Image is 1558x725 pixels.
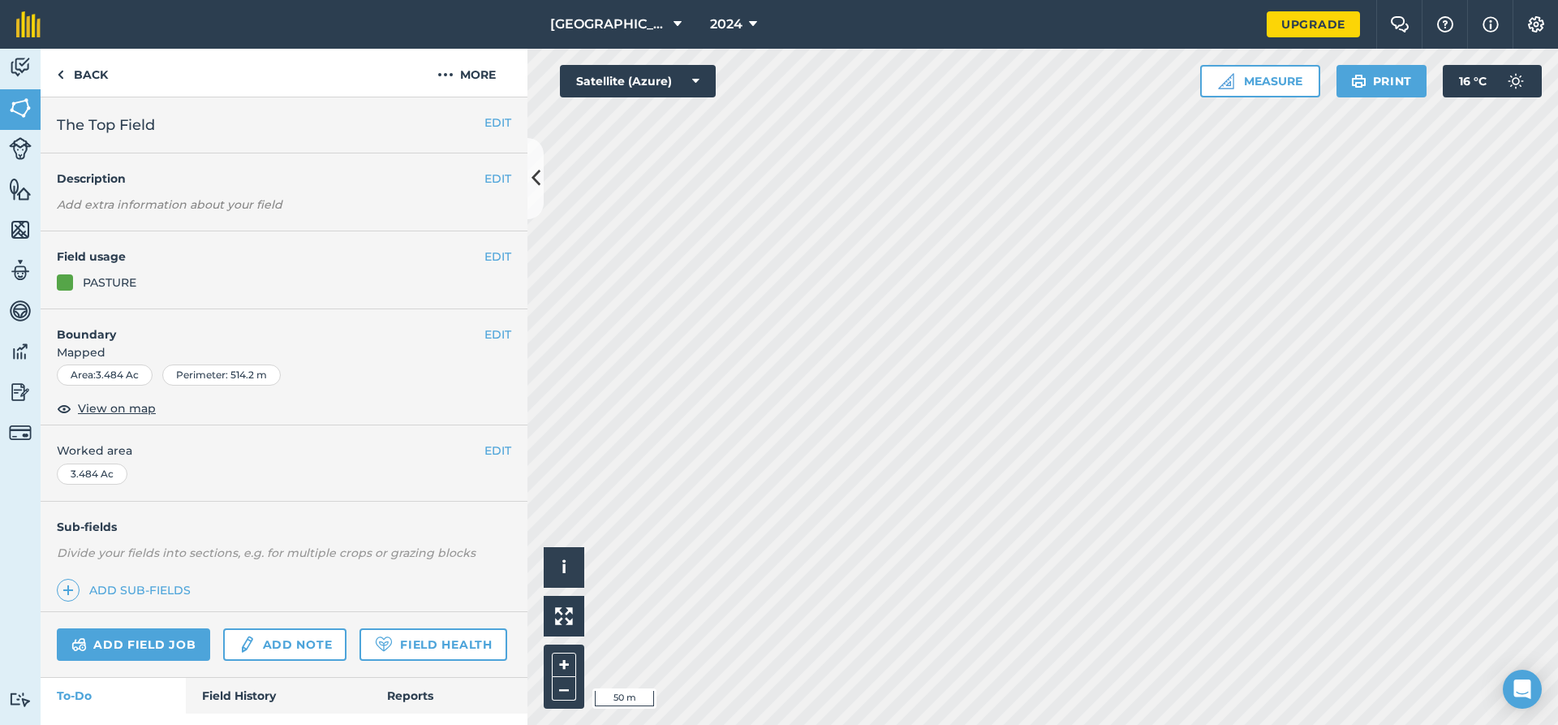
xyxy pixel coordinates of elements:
[71,635,87,654] img: svg+xml;base64,PD94bWwgdmVyc2lvbj0iMS4wIiBlbmNvZGluZz0idXRmLTgiPz4KPCEtLSBHZW5lcmF0b3I6IEFkb2JlIE...
[9,299,32,323] img: svg+xml;base64,PD94bWwgdmVyc2lvbj0iMS4wIiBlbmNvZGluZz0idXRmLTgiPz4KPCEtLSBHZW5lcmF0b3I6IEFkb2JlIE...
[9,96,32,120] img: svg+xml;base64,PHN2ZyB4bWxucz0iaHR0cDovL3d3dy53My5vcmcvMjAwMC9zdmciIHdpZHRoPSI1NiIgaGVpZ2h0PSI2MC...
[562,557,566,577] span: i
[406,49,527,97] button: More
[238,635,256,654] img: svg+xml;base64,PD94bWwgdmVyc2lvbj0iMS4wIiBlbmNvZGluZz0idXRmLTgiPz4KPCEtLSBHZW5lcmF0b3I6IEFkb2JlIE...
[359,628,506,661] a: Field Health
[560,65,716,97] button: Satellite (Azure)
[57,65,64,84] img: svg+xml;base64,PHN2ZyB4bWxucz0iaHR0cDovL3d3dy53My5vcmcvMjAwMC9zdmciIHdpZHRoPSI5IiBoZWlnaHQ9IjI0Ii...
[484,442,511,460] button: EDIT
[9,258,32,283] img: svg+xml;base64,PD94bWwgdmVyc2lvbj0iMS4wIiBlbmNvZGluZz0idXRmLTgiPz4KPCEtLSBHZW5lcmF0b3I6IEFkb2JlIE...
[555,607,573,625] img: Four arrows, one pointing top left, one top right, one bottom right and the last bottom left
[57,114,155,136] span: The Top Field
[9,692,32,707] img: svg+xml;base64,PD94bWwgdmVyc2lvbj0iMS4wIiBlbmNvZGluZz0idXRmLTgiPz4KPCEtLSBHZW5lcmF0b3I6IEFkb2JlIE...
[484,248,511,265] button: EDIT
[57,546,476,560] em: Divide your fields into sections, e.g. for multiple crops or grazing blocks
[57,197,282,212] em: Add extra information about your field
[41,49,124,97] a: Back
[57,170,511,188] h4: Description
[1218,73,1234,89] img: Ruler icon
[9,339,32,364] img: svg+xml;base64,PD94bWwgdmVyc2lvbj0iMS4wIiBlbmNvZGluZz0idXRmLTgiPz4KPCEtLSBHZW5lcmF0b3I6IEFkb2JlIE...
[1351,71,1366,91] img: svg+xml;base64,PHN2ZyB4bWxucz0iaHR0cDovL3d3dy53My5vcmcvMjAwMC9zdmciIHdpZHRoPSIxOSIgaGVpZ2h0PSIyNC...
[9,177,32,201] img: svg+xml;base64,PHN2ZyB4bWxucz0iaHR0cDovL3d3dy53My5vcmcvMjAwMC9zdmciIHdpZHRoPSI1NiIgaGVpZ2h0PSI2MC...
[552,653,576,677] button: +
[41,343,527,361] span: Mapped
[186,678,370,714] a: Field History
[223,628,346,661] a: Add note
[1336,65,1427,97] button: Print
[550,15,667,34] span: [GEOGRAPHIC_DATA]
[57,399,156,418] button: View on map
[162,365,281,386] div: Perimeter : 514.2 m
[57,579,197,602] a: Add sub-fields
[552,677,576,701] button: –
[710,15,742,34] span: 2024
[1443,65,1542,97] button: 16 °C
[41,678,186,714] a: To-Do
[1459,65,1487,97] span: 16 ° C
[1483,15,1499,34] img: svg+xml;base64,PHN2ZyB4bWxucz0iaHR0cDovL3d3dy53My5vcmcvMjAwMC9zdmciIHdpZHRoPSIxNyIgaGVpZ2h0PSIxNy...
[57,248,484,265] h4: Field usage
[9,218,32,242] img: svg+xml;base64,PHN2ZyB4bWxucz0iaHR0cDovL3d3dy53My5vcmcvMjAwMC9zdmciIHdpZHRoPSI1NiIgaGVpZ2h0PSI2MC...
[484,114,511,132] button: EDIT
[57,399,71,418] img: svg+xml;base64,PHN2ZyB4bWxucz0iaHR0cDovL3d3dy53My5vcmcvMjAwMC9zdmciIHdpZHRoPSIxOCIgaGVpZ2h0PSIyNC...
[41,518,527,536] h4: Sub-fields
[371,678,527,714] a: Reports
[62,580,74,600] img: svg+xml;base64,PHN2ZyB4bWxucz0iaHR0cDovL3d3dy53My5vcmcvMjAwMC9zdmciIHdpZHRoPSIxNCIgaGVpZ2h0PSIyNC...
[57,464,127,485] div: 3.484 Ac
[437,65,454,84] img: svg+xml;base64,PHN2ZyB4bWxucz0iaHR0cDovL3d3dy53My5vcmcvMjAwMC9zdmciIHdpZHRoPSIyMCIgaGVpZ2h0PSIyNC...
[9,380,32,404] img: svg+xml;base64,PD94bWwgdmVyc2lvbj0iMS4wIiBlbmNvZGluZz0idXRmLTgiPz4KPCEtLSBHZW5lcmF0b3I6IEFkb2JlIE...
[1267,11,1360,37] a: Upgrade
[57,365,153,386] div: Area : 3.484 Ac
[1526,16,1546,32] img: A cog icon
[83,274,136,291] div: PASTURE
[484,326,511,343] button: EDIT
[484,170,511,188] button: EDIT
[1200,65,1320,97] button: Measure
[41,309,484,343] h4: Boundary
[1435,16,1455,32] img: A question mark icon
[78,399,156,417] span: View on map
[544,547,584,588] button: i
[9,137,32,160] img: svg+xml;base64,PD94bWwgdmVyc2lvbj0iMS4wIiBlbmNvZGluZz0idXRmLTgiPz4KPCEtLSBHZW5lcmF0b3I6IEFkb2JlIE...
[57,628,210,661] a: Add field job
[57,442,511,460] span: Worked area
[1503,670,1542,709] div: Open Intercom Messenger
[16,11,41,37] img: fieldmargin Logo
[9,55,32,80] img: svg+xml;base64,PD94bWwgdmVyc2lvbj0iMS4wIiBlbmNvZGluZz0idXRmLTgiPz4KPCEtLSBHZW5lcmF0b3I6IEFkb2JlIE...
[1500,65,1532,97] img: svg+xml;base64,PD94bWwgdmVyc2lvbj0iMS4wIiBlbmNvZGluZz0idXRmLTgiPz4KPCEtLSBHZW5lcmF0b3I6IEFkb2JlIE...
[9,421,32,444] img: svg+xml;base64,PD94bWwgdmVyc2lvbj0iMS4wIiBlbmNvZGluZz0idXRmLTgiPz4KPCEtLSBHZW5lcmF0b3I6IEFkb2JlIE...
[1390,16,1410,32] img: Two speech bubbles overlapping with the left bubble in the forefront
